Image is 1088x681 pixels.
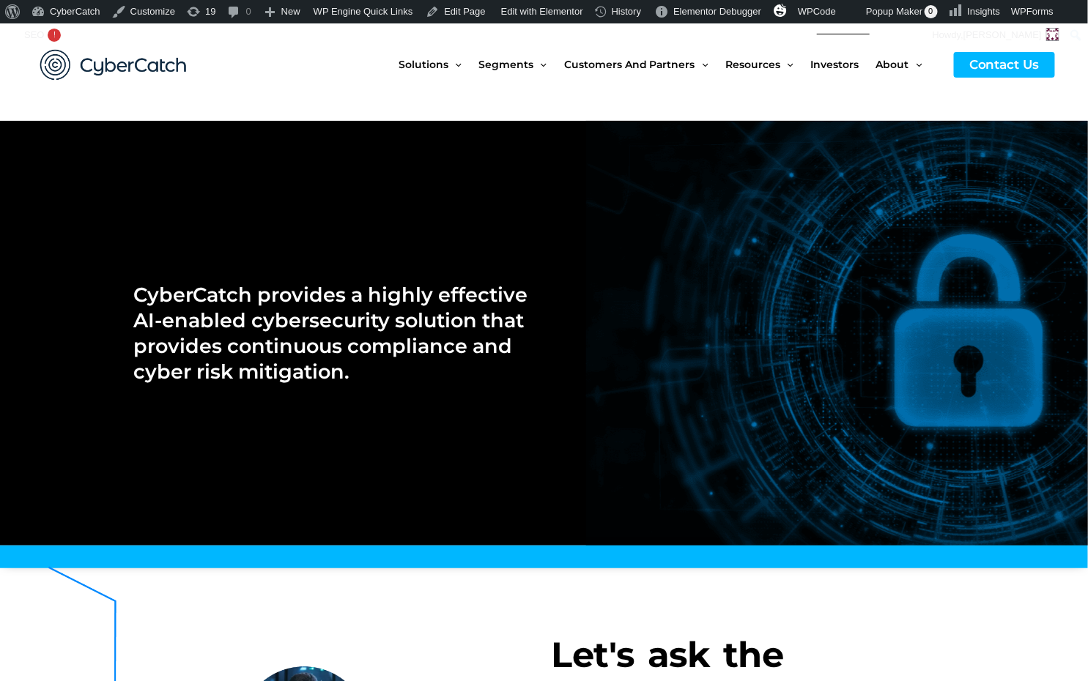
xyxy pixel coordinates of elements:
[695,34,708,95] span: Menu Toggle
[811,34,876,95] a: Investors
[399,34,448,95] span: Solutions
[501,6,583,17] span: Edit with Elementor
[909,34,922,95] span: Menu Toggle
[774,4,787,17] img: svg+xml;base64,PHN2ZyB4bWxucz0iaHR0cDovL3d3dy53My5vcmcvMjAwMC9zdmciIHZpZXdCb3g9IjAgMCAzMiAzMiI+PG...
[478,34,533,95] span: Segments
[48,29,61,42] div: !
[954,52,1055,78] a: Contact Us
[564,34,695,95] span: Customers and Partners
[134,282,528,384] h2: CyberCatch provides a highly effective AI-enabled cybersecurity solution that provides continuous...
[26,34,201,95] img: CyberCatch
[725,34,780,95] span: Resources
[963,29,1042,40] span: [PERSON_NAME]
[925,5,938,18] span: 0
[399,34,939,95] nav: Site Navigation: New Main Menu
[811,34,859,95] span: Investors
[448,34,462,95] span: Menu Toggle
[928,23,1065,47] a: Howdy,
[533,34,547,95] span: Menu Toggle
[780,34,793,95] span: Menu Toggle
[876,34,909,95] span: About
[24,29,44,40] span: SEO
